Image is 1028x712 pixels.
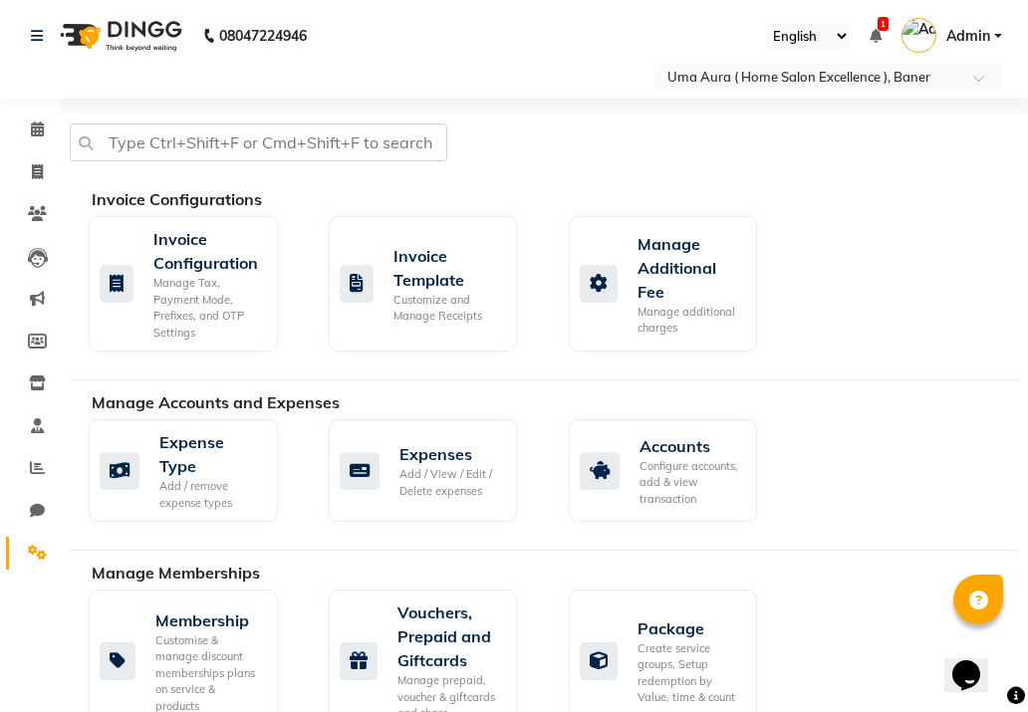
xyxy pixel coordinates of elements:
input: Type Ctrl+Shift+F or Cmd+Shift+F to search [70,123,447,161]
div: Package [638,616,742,640]
div: Membership [155,608,262,632]
div: Add / View / Edit / Delete expenses [399,466,502,499]
div: Accounts [640,434,742,458]
div: Invoice Template [393,244,502,292]
a: 1 [870,27,882,45]
div: Customize and Manage Receipts [393,292,502,325]
a: Manage Additional FeeManage additional charges [569,216,779,352]
div: Vouchers, Prepaid and Giftcards [397,600,502,672]
img: logo [51,8,187,64]
a: ExpensesAdd / View / Edit / Delete expenses [329,419,539,522]
a: Invoice TemplateCustomize and Manage Receipts [329,216,539,352]
a: Invoice ConfigurationManage Tax, Payment Mode, Prefixes, and OTP Settings [89,216,299,352]
a: AccountsConfigure accounts, add & view transaction [569,419,779,522]
b: 08047224946 [219,8,307,64]
span: Admin [946,26,990,47]
a: Expense TypeAdd / remove expense types [89,419,299,522]
iframe: chat widget [944,632,1008,692]
div: Manage additional charges [638,304,742,337]
div: Manage Additional Fee [638,232,742,304]
img: Admin [901,18,936,53]
div: Expense Type [159,430,262,478]
div: Create service groups, Setup redemption by Value, time & count [638,640,742,706]
span: 1 [878,17,889,31]
div: Manage Tax, Payment Mode, Prefixes, and OTP Settings [153,275,262,341]
div: Invoice Configuration [153,227,262,275]
div: Configure accounts, add & view transaction [640,458,742,508]
div: Add / remove expense types [159,478,262,511]
div: Expenses [399,442,502,466]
